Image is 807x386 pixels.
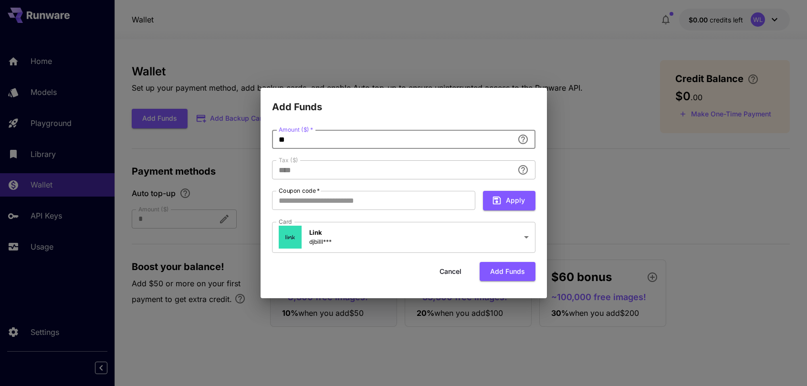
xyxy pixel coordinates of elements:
label: Coupon code [279,187,320,195]
p: Link [309,228,332,238]
h2: Add Funds [261,88,547,115]
button: Add funds [480,262,535,282]
label: Card [279,218,292,226]
button: Apply [483,191,535,210]
iframe: Chat Widget [759,340,807,386]
label: Amount ($) [279,125,313,134]
button: Cancel [429,262,472,282]
label: Tax ($) [279,156,298,164]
